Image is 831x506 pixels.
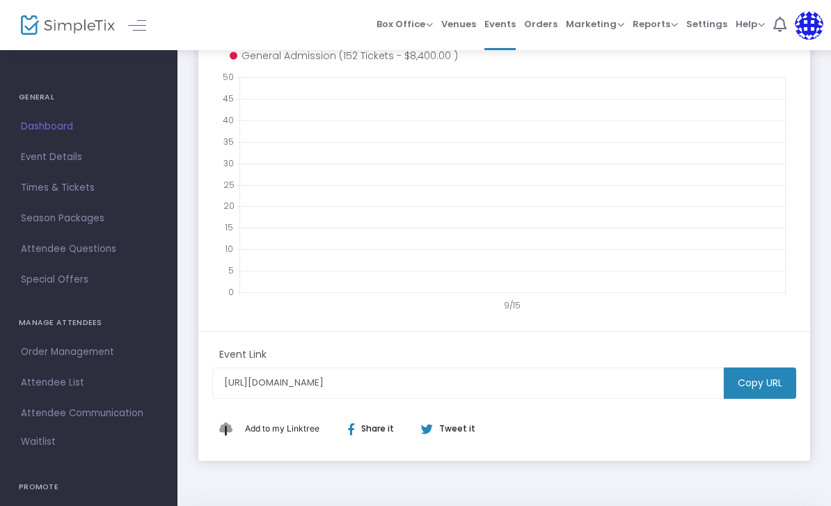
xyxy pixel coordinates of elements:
span: Order Management [21,343,157,361]
span: Event Details [21,148,157,166]
span: Box Office [377,17,433,31]
span: Attendee List [21,374,157,392]
text: 35 [223,136,234,148]
text: 5 [228,264,234,276]
span: Times & Tickets [21,179,157,197]
text: 15 [225,221,233,233]
text: 0 [228,286,234,298]
text: 30 [223,157,234,169]
text: 50 [223,71,234,83]
span: Dashboard [21,118,157,136]
span: Venues [441,6,476,42]
m-panel-subtitle: Event Link [219,347,267,362]
h4: PROMOTE [19,473,159,501]
span: Special Offers [21,271,157,289]
text: 10 [225,243,233,255]
text: 45 [223,93,234,104]
text: 40 [223,114,234,126]
span: Attendee Communication [21,404,157,422]
div: Share it [334,422,420,435]
span: Orders [524,6,557,42]
img: linktree [219,422,242,436]
text: 20 [223,200,235,212]
h4: MANAGE ATTENDEES [19,309,159,337]
div: Tweet it [407,422,482,435]
text: 9/15 [504,299,521,311]
button: Add This to My Linktree [242,412,323,445]
span: Reports [633,17,678,31]
m-button: Copy URL [724,367,796,399]
span: Waitlist [21,435,56,449]
span: Events [484,6,516,42]
text: 25 [223,178,235,190]
span: Season Packages [21,209,157,228]
span: Help [736,17,765,31]
h4: GENERAL [19,84,159,111]
span: Settings [686,6,727,42]
span: Attendee Questions [21,240,157,258]
span: Add to my Linktree [245,423,319,434]
span: Marketing [566,17,624,31]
